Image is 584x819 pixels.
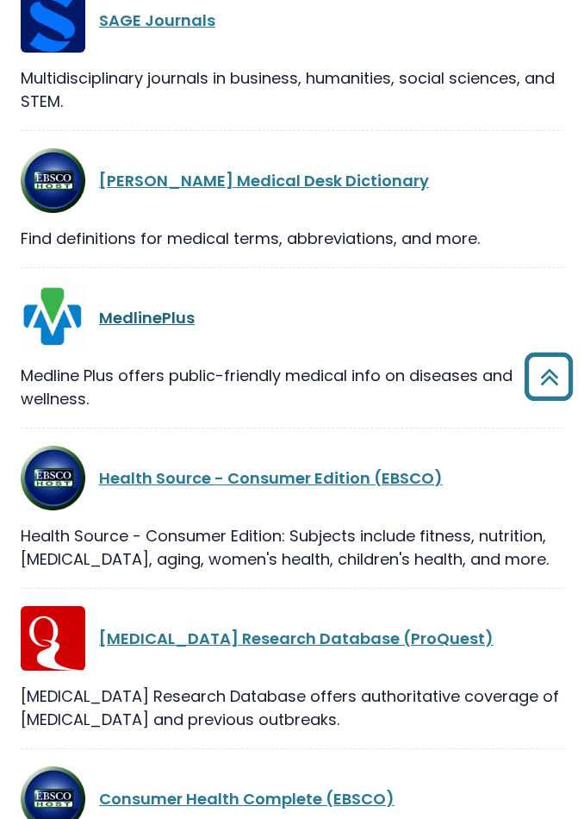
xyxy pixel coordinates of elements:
div: Medline Plus offers public-friendly medical info on diseases and wellness. [21,364,563,410]
div: Health Source - Consumer Edition: Subjects include fitness, nutrition, [MEDICAL_DATA], aging, wom... [21,524,563,571]
a: [MEDICAL_DATA] Research Database (ProQuest) [99,628,494,649]
div: Find definitions for medical terms, abbreviations, and more. [21,227,563,250]
a: Back to Top [518,360,580,392]
a: MedlinePlus [99,307,195,328]
div: Multidisciplinary journals in business, humanities, social sciences, and STEM. [21,66,563,113]
a: Health Source - Consumer Edition (EBSCO) [99,467,443,489]
a: Consumer Health Complete (EBSCO) [99,788,395,810]
a: SAGE Journals [99,9,215,31]
div: [MEDICAL_DATA] Research Database offers authoritative coverage of [MEDICAL_DATA] and previous out... [21,685,563,731]
a: [PERSON_NAME] Medical Desk Dictionary [99,170,429,191]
